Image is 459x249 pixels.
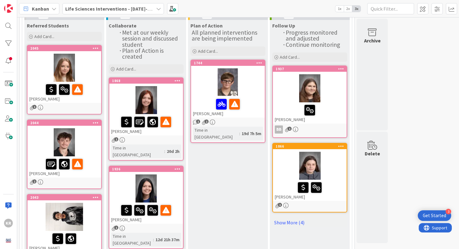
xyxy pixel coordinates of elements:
div: [PERSON_NAME] [109,114,183,135]
div: 2044 [30,121,101,125]
span: Plan of Action is created [122,47,165,60]
span: 3x [352,6,361,12]
span: Follow Up [272,22,295,29]
div: 3 [446,209,451,214]
div: Archive [364,37,381,44]
div: 1868 [109,78,183,84]
b: Life Sciences Interventions - [DATE]-[DATE] [65,6,162,12]
span: 1x [335,6,344,12]
a: 1936[PERSON_NAME]Time in [GEOGRAPHIC_DATA]:12d 21h 37m [109,166,184,249]
span: Referred Students [27,22,69,29]
span: 1 [205,120,209,124]
div: [PERSON_NAME] [27,82,101,103]
div: 1866 [276,144,347,149]
span: Add Card... [280,54,300,60]
div: 2043 [30,195,101,200]
div: 1868 [112,79,183,83]
div: 1744[PERSON_NAME] [191,60,265,118]
a: 2045[PERSON_NAME] [27,45,102,115]
span: : [239,130,240,137]
span: 2x [344,6,352,12]
div: 20d 2h [165,148,181,155]
input: Quick Filter... [367,3,414,14]
img: Visit kanbanzone.com [4,4,13,13]
img: avatar [4,236,13,245]
div: 1866[PERSON_NAME] [273,144,347,201]
span: Add Card... [116,66,136,72]
div: 1936[PERSON_NAME] [109,166,183,224]
div: Get Started [423,212,446,219]
a: 1868[PERSON_NAME]Time in [GEOGRAPHIC_DATA]:20d 2h [109,77,184,161]
div: Time in [GEOGRAPHIC_DATA] [193,127,239,140]
span: 1 [32,105,37,109]
a: 1937[PERSON_NAME]BB [272,66,347,138]
span: Kanban [32,5,49,12]
div: 2044[PERSON_NAME] [27,120,101,178]
div: 1936 [109,166,183,172]
span: Met at our weekly session and discussed student [122,29,179,48]
span: Collaborate [109,22,136,29]
span: Continue monitoring [286,41,340,48]
div: KR [4,219,13,227]
span: Support [13,1,28,8]
div: 1868[PERSON_NAME] [109,78,183,135]
div: 1937[PERSON_NAME] [273,66,347,124]
div: Delete [365,150,380,157]
span: Add Card... [34,34,54,39]
div: 2045 [30,46,101,51]
span: Plan of Action [190,22,223,29]
div: 1937 [276,67,347,71]
a: 1866[PERSON_NAME] [272,143,347,212]
div: [PERSON_NAME] [109,203,183,224]
div: 12d 21h 37m [154,236,181,243]
span: 1 [32,179,37,183]
div: 2045 [27,46,101,51]
span: 1 [278,203,282,207]
div: 2044 [27,120,101,126]
a: 1744[PERSON_NAME]Time in [GEOGRAPHIC_DATA]:19d 7h 5m [190,60,265,143]
div: Time in [GEOGRAPHIC_DATA] [111,233,153,247]
span: 1 [196,120,200,124]
span: All planned interventions are being implemented [192,29,259,42]
div: 19d 7h 5m [240,130,263,137]
div: BB [273,125,347,134]
div: [PERSON_NAME] [27,156,101,178]
span: Add Card... [198,48,218,54]
div: Open Get Started checklist, remaining modules: 3 [418,210,451,221]
div: 1744 [194,61,265,65]
div: 1866 [273,144,347,149]
span: 1 [288,127,292,131]
div: 1744 [191,60,265,66]
div: 1937 [273,66,347,72]
span: 1 [114,226,118,230]
span: : [153,236,154,243]
span: 1 [114,137,118,141]
div: Time in [GEOGRAPHIC_DATA] [111,144,164,158]
div: 2043 [27,195,101,200]
div: [PERSON_NAME] [191,96,265,118]
div: [PERSON_NAME] [273,102,347,124]
div: BB [275,125,283,134]
span: : [164,148,165,155]
div: 1936 [112,167,183,171]
div: [PERSON_NAME] [273,180,347,201]
span: Progress monitored and adjusted [286,29,339,42]
div: 2045[PERSON_NAME] [27,46,101,103]
a: Show More (4) [272,217,347,227]
a: 2044[PERSON_NAME] [27,120,102,189]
